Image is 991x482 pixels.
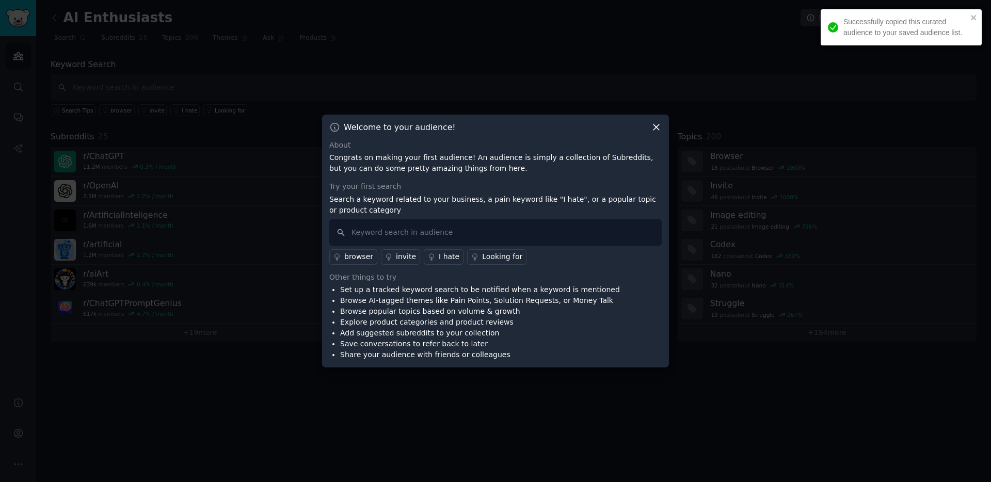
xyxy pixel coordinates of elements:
[340,295,620,306] li: Browse AI-tagged themes like Pain Points, Solution Requests, or Money Talk
[329,152,662,174] p: Congrats on making your first audience! An audience is simply a collection of Subreddits, but you...
[329,140,662,151] div: About
[344,122,456,133] h3: Welcome to your audience!
[329,219,662,246] input: Keyword search in audience
[329,194,662,216] p: Search a keyword related to your business, a pain keyword like "I hate", or a popular topic or pr...
[340,317,620,328] li: Explore product categories and product reviews
[381,249,420,265] a: invite
[424,249,463,265] a: I hate
[439,251,459,262] div: I hate
[340,306,620,317] li: Browse popular topics based on volume & growth
[482,251,522,262] div: Looking for
[843,17,967,38] div: Successfully copied this curated audience to your saved audience list.
[467,249,526,265] a: Looking for
[340,284,620,295] li: Set up a tracked keyword search to be notified when a keyword is mentioned
[329,272,662,283] div: Other things to try
[329,181,662,192] div: Try your first search
[344,251,373,262] div: browser
[340,328,620,339] li: Add suggested subreddits to your collection
[340,339,620,349] li: Save conversations to refer back to later
[329,249,377,265] a: browser
[340,349,620,360] li: Share your audience with friends or colleagues
[970,13,978,22] button: close
[396,251,416,262] div: invite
